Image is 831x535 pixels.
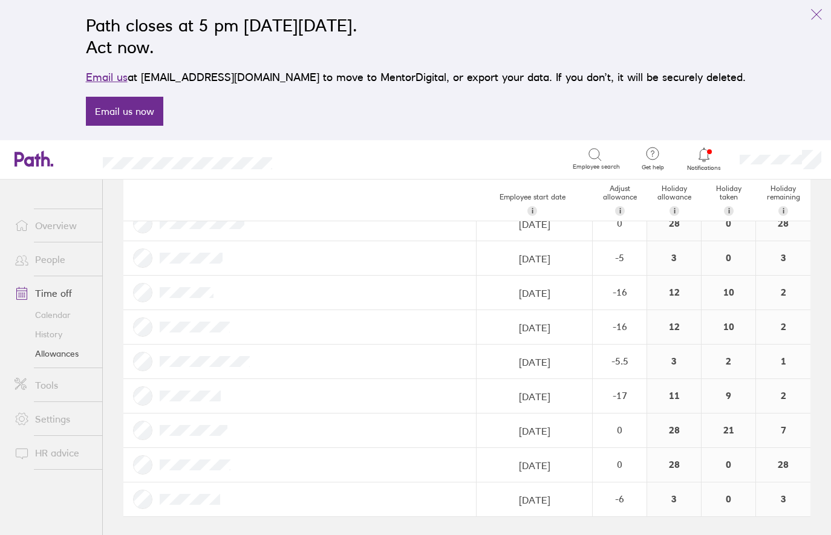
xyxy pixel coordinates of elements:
div: 0 [593,218,646,229]
div: 3 [756,241,810,275]
div: 3 [647,241,701,275]
p: at [EMAIL_ADDRESS][DOMAIN_NAME] to move to MentorDigital, or export your data. If you don’t, it w... [86,69,746,86]
div: -16 [593,321,646,332]
a: History [5,325,102,344]
span: Get help [633,164,673,171]
div: 1 [756,345,810,378]
div: Holiday taken [702,180,756,221]
div: 28 [647,207,701,241]
div: 12 [647,310,701,344]
div: 9 [702,379,755,413]
div: 28 [756,207,810,241]
a: People [5,247,102,271]
span: i [674,206,676,216]
input: dd/mm/yyyy [477,207,591,241]
input: dd/mm/yyyy [477,380,591,413]
div: -16 [593,287,646,297]
div: 11 [647,379,701,413]
div: 3 [647,482,701,516]
div: 0 [593,424,646,435]
div: 0 [593,459,646,470]
a: Calendar [5,305,102,325]
div: 0 [702,207,755,241]
a: Settings [5,407,102,431]
a: Email us [86,71,128,83]
div: 7 [756,413,810,447]
div: 28 [647,413,701,447]
input: dd/mm/yyyy [477,242,591,276]
input: dd/mm/yyyy [477,483,591,517]
div: 0 [702,241,755,275]
a: Time off [5,281,102,305]
div: Search [305,153,336,164]
div: 2 [702,345,755,378]
input: dd/mm/yyyy [477,414,591,448]
div: 10 [702,310,755,344]
div: Holiday remaining [756,180,810,221]
span: Notifications [685,164,724,172]
div: 28 [756,448,810,482]
span: Employee search [573,163,620,170]
span: i [728,206,730,216]
div: 2 [756,276,810,310]
a: Allowances [5,344,102,363]
a: Notifications [685,146,724,172]
span: i [619,206,621,216]
input: dd/mm/yyyy [477,311,591,345]
a: Tools [5,373,102,397]
span: i [783,206,784,216]
div: -6 [593,493,646,504]
div: -5 [593,252,646,263]
input: dd/mm/yyyy [477,345,591,379]
div: 12 [647,276,701,310]
input: dd/mm/yyyy [477,449,591,482]
div: Adjust allowance [593,180,647,221]
a: HR advice [5,441,102,465]
h2: Path closes at 5 pm [DATE][DATE]. Act now. [86,15,746,58]
div: 2 [756,379,810,413]
div: 3 [756,482,810,516]
div: 10 [702,276,755,310]
a: Email us now [86,97,163,126]
a: Overview [5,213,102,238]
div: 0 [702,448,755,482]
div: Holiday allowance [647,180,702,221]
span: i [532,206,533,216]
input: dd/mm/yyyy [477,276,591,310]
div: -17 [593,390,646,401]
div: 28 [647,448,701,482]
div: 3 [647,345,701,378]
div: 0 [702,482,755,516]
div: 21 [702,413,755,447]
div: 2 [756,310,810,344]
div: -5.5 [593,355,646,366]
div: Employee start date [472,188,593,221]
